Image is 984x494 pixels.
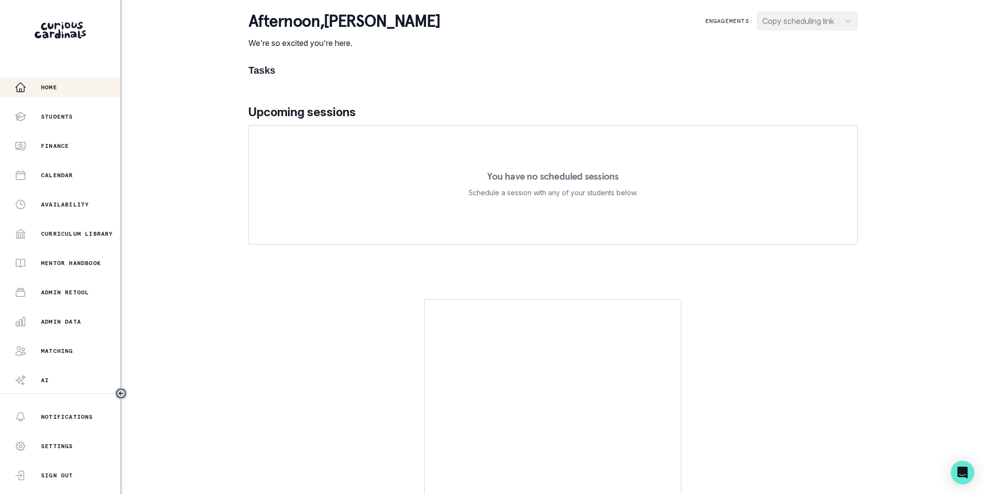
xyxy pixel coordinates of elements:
p: You have no scheduled sessions [487,171,618,181]
button: Toggle sidebar [115,387,127,400]
p: Schedule a session with any of your students below. [469,187,637,199]
p: Availability [41,201,89,208]
p: AI [41,376,49,384]
p: Sign Out [41,472,73,479]
p: Upcoming sessions [248,103,858,121]
p: Finance [41,142,69,150]
p: Students [41,113,73,121]
p: Admin Retool [41,288,89,296]
div: Open Intercom Messenger [951,461,974,484]
p: We're so excited you're here. [248,37,440,49]
p: Curriculum Library [41,230,113,238]
p: Settings [41,442,73,450]
p: Home [41,83,57,91]
p: Admin Data [41,318,81,326]
p: Calendar [41,171,73,179]
p: Notifications [41,413,93,421]
img: Curious Cardinals Logo [35,22,86,39]
p: Matching [41,347,73,355]
p: afternoon , [PERSON_NAME] [248,12,440,31]
h1: Tasks [248,64,858,76]
p: Mentor Handbook [41,259,101,267]
p: Engagements: [705,17,753,25]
